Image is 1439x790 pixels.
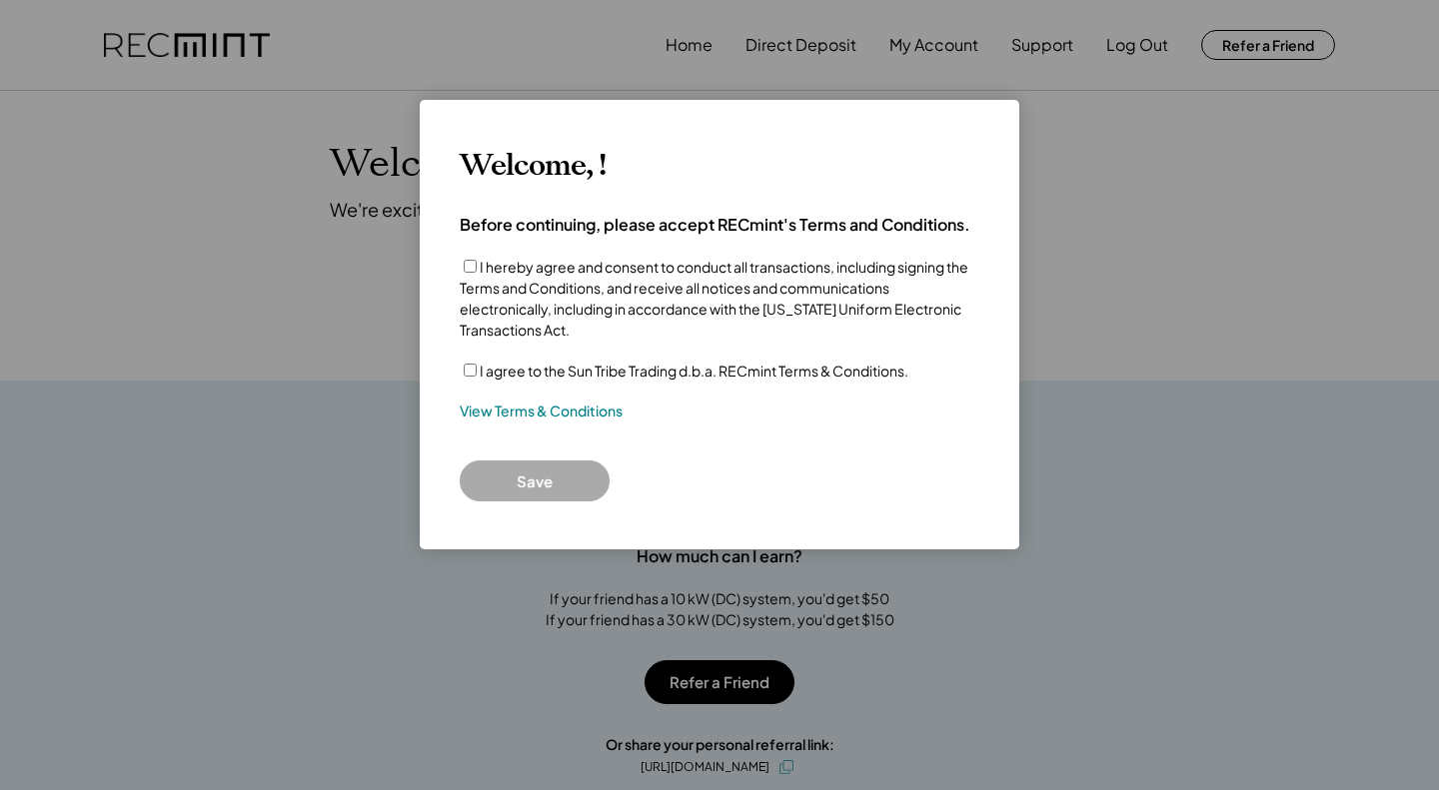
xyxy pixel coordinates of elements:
[460,401,623,421] a: View Terms & Conditions
[460,460,610,501] button: Save
[460,258,968,339] label: I hereby agree and consent to conduct all transactions, including signing the Terms and Condition...
[480,362,908,380] label: I agree to the Sun Tribe Trading d.b.a. RECmint Terms & Conditions.
[460,148,606,184] h3: Welcome, !
[460,214,970,236] h4: Before continuing, please accept RECmint's Terms and Conditions.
